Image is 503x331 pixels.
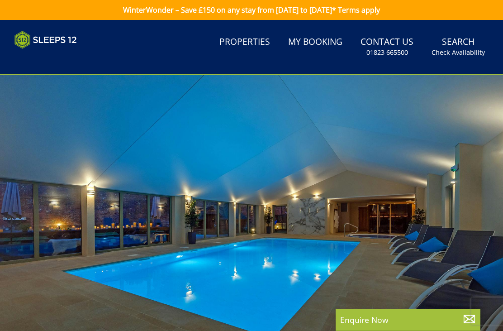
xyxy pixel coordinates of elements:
a: SearchCheck Availability [428,32,489,62]
p: Enquire Now [340,314,476,326]
img: Sleeps 12 [14,31,77,49]
a: My Booking [285,32,346,53]
iframe: Customer reviews powered by Trustpilot [10,54,105,62]
small: 01823 665500 [366,48,408,57]
small: Check Availability [432,48,485,57]
a: Contact Us01823 665500 [357,32,417,62]
a: Properties [216,32,274,53]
